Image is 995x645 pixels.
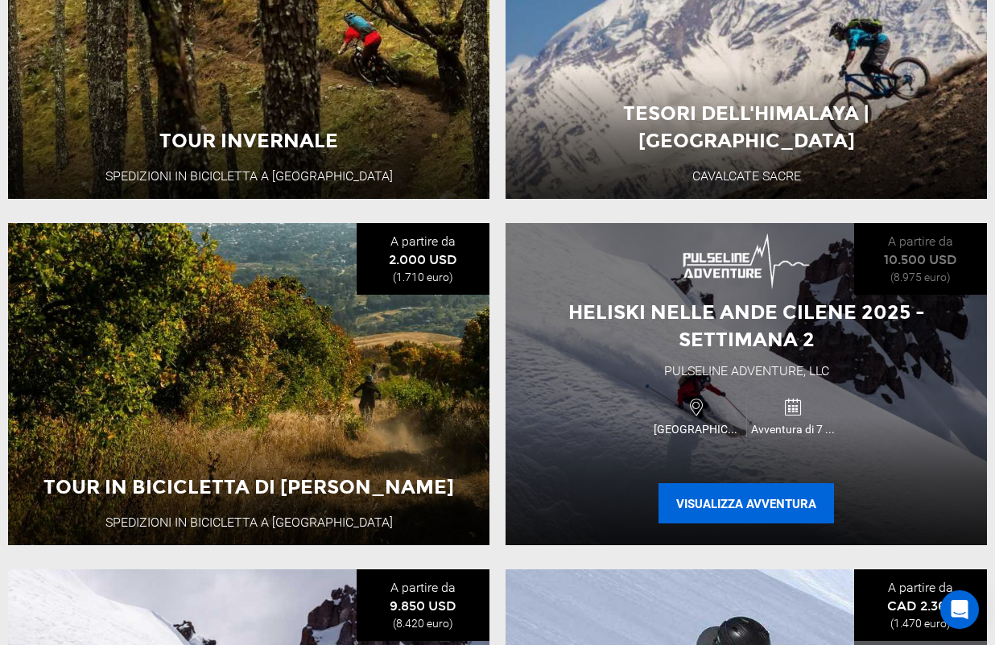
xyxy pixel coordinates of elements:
font: Heliski nelle Ande cilene 2025 - Settimana 2 [568,300,925,351]
div: Open Intercom Messenger [940,590,979,629]
img: immagini [682,232,811,291]
button: Visualizza Avventura [659,483,834,523]
font: [GEOGRAPHIC_DATA] [654,423,762,436]
font: Avventura di 7 giorni [751,423,853,436]
font: Pulseline Adventure, LLC [664,363,829,378]
font: Visualizza Avventura [676,498,816,512]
